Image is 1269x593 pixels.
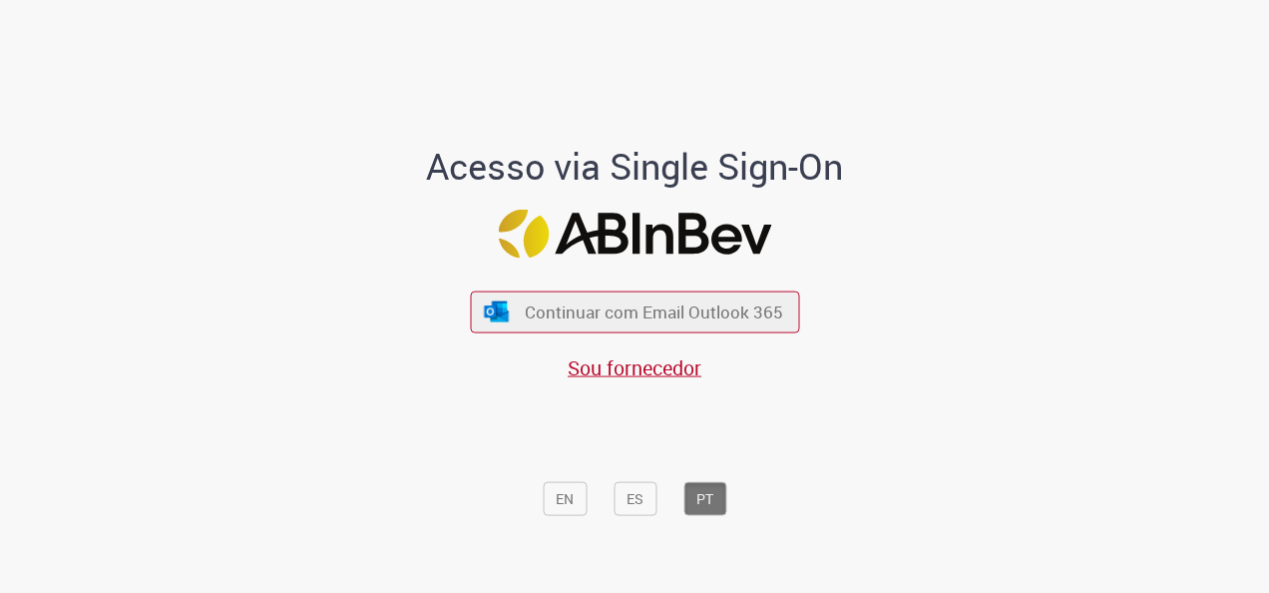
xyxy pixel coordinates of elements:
[543,481,587,515] button: EN
[470,292,799,332] button: ícone Azure/Microsoft 360 Continuar com Email Outlook 365
[525,300,783,323] span: Continuar com Email Outlook 365
[483,300,511,321] img: ícone Azure/Microsoft 360
[498,210,771,259] img: Logo ABInBev
[683,481,726,515] button: PT
[614,481,656,515] button: ES
[358,146,912,186] h1: Acesso via Single Sign-On
[568,353,701,380] a: Sou fornecedor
